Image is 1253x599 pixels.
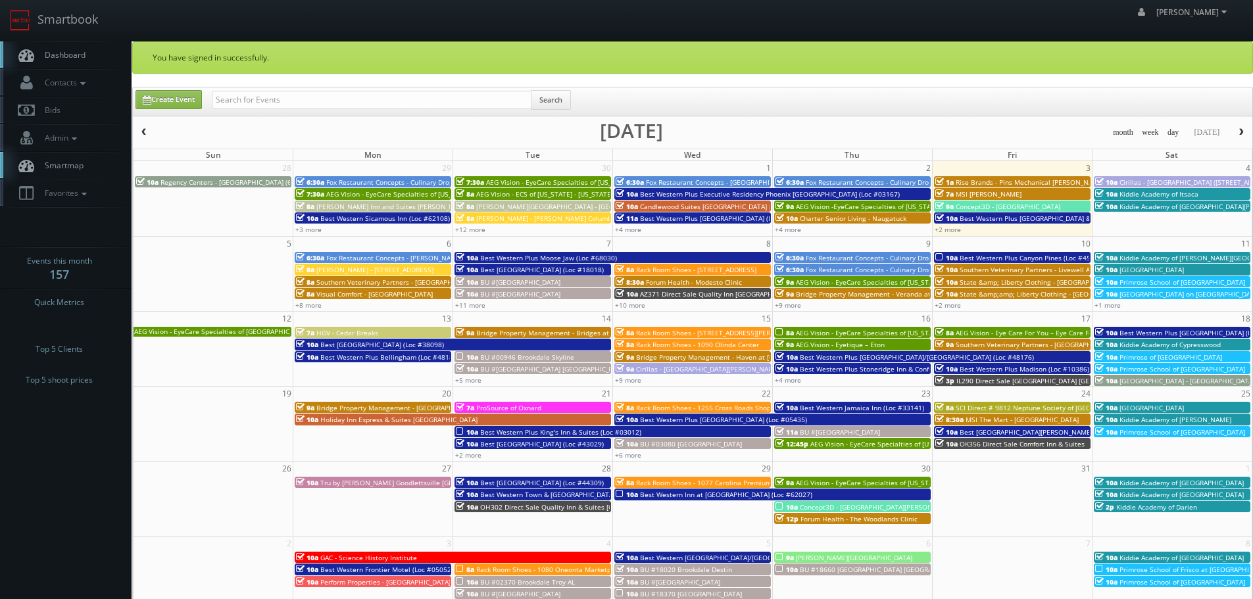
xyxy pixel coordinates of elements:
span: AEG Vision - Eye Care For You – Eye Care For You ([PERSON_NAME]) [956,328,1167,337]
span: Tue [526,149,540,160]
span: 9a [775,202,794,211]
span: 10a [296,340,318,349]
span: 10a [1095,328,1118,337]
span: MSI [PERSON_NAME] [956,189,1021,199]
span: Fox Restaurant Concepts - Culinary Dropout - [GEOGRAPHIC_DATA] [806,178,1014,187]
span: 10a [935,277,958,287]
span: 8a [296,265,314,274]
a: +2 more [935,300,961,310]
span: 10a [456,265,478,274]
span: 9a [775,340,794,349]
span: Best Western Plus Madison (Loc #10386) [960,364,1089,373]
span: 19 [281,387,293,400]
span: Kiddie Academy of Darien [1116,502,1197,512]
span: 6:30a [296,253,324,262]
span: Best Western [GEOGRAPHIC_DATA]/[GEOGRAPHIC_DATA] (Loc #05785) [640,553,859,562]
span: Favorites [38,187,90,199]
span: Charter Senior Living - Naugatuck [800,214,906,223]
span: 10a [1095,403,1118,412]
span: 8a [456,202,474,211]
span: AEG Vision - EyeCare Specialties of [US_STATE] – [PERSON_NAME] Eye Care [796,277,1031,287]
span: AEG Vision - EyeCare Specialties of [US_STATE] – Southwest Orlando Eye Care [326,189,571,199]
span: Fox Restaurant Concepts - Culinary Dropout - [GEOGRAPHIC_DATA] [326,178,534,187]
span: 11 [1240,237,1252,251]
span: 6 [445,237,453,251]
span: ProSource of Oxnard [476,403,541,412]
span: Rack Room Shoes - [STREET_ADDRESS] [636,265,756,274]
a: +3 more [295,225,322,234]
span: 10a [616,202,638,211]
span: Best Western Plus Stoneridge Inn & Conference Centre (Loc #66085) [800,364,1016,373]
span: Primrose School of [GEOGRAPHIC_DATA] [1119,427,1245,437]
span: 21 [601,387,612,400]
span: Southern Veterinary Partners - [GEOGRAPHIC_DATA] [316,277,479,287]
span: 2p [1095,502,1114,512]
a: +12 more [455,225,485,234]
span: 10a [296,565,318,574]
span: 10a [1095,577,1118,587]
span: 8a [456,565,474,574]
span: 8a [296,202,314,211]
span: AEG Vision - EyeCare Specialties of [GEOGRAPHIC_DATA] – [PERSON_NAME] Eyecare Associates ([PERSON... [134,327,490,336]
span: 8a [935,328,954,337]
span: [PERSON_NAME] - [STREET_ADDRESS] [316,265,433,274]
span: Bridge Property Management - [GEOGRAPHIC_DATA] at [GEOGRAPHIC_DATA] [316,403,556,412]
span: 10a [1095,189,1118,199]
span: AZ371 Direct Sale Quality Inn [GEOGRAPHIC_DATA] [640,289,800,299]
span: 10a [1095,478,1118,487]
span: 16 [920,312,932,325]
img: smartbook-logo.png [10,10,31,31]
span: 10a [456,478,478,487]
span: 3 [1085,161,1092,175]
span: 10a [935,427,958,437]
span: Best [GEOGRAPHIC_DATA][PERSON_NAME] (Loc #32091) [960,427,1135,437]
span: 9a [616,364,634,373]
span: 28 [281,161,293,175]
span: 7a [296,328,314,337]
span: BU #[GEOGRAPHIC_DATA] [GEOGRAPHIC_DATA] [480,364,627,373]
span: Sat [1166,149,1178,160]
span: 10a [1095,565,1118,574]
span: 10a [1095,289,1118,299]
span: 30 [601,161,612,175]
span: Forum Health - Modesto Clinic [646,277,742,287]
span: Forum Health - The Woodlands Clinic [800,514,918,523]
span: 10a [1095,490,1118,499]
span: 13 [441,312,453,325]
span: BU #[GEOGRAPHIC_DATA] [800,427,880,437]
span: 22 [760,387,772,400]
span: 10a [616,490,638,499]
a: +4 more [775,225,801,234]
span: AEG Vision - EyeCare Specialties of [US_STATE] – [PERSON_NAME] & Associates [810,439,1058,448]
span: Kiddie Academy of Cypresswood [1119,340,1221,349]
span: BU #[GEOGRAPHIC_DATA] [480,277,560,287]
span: 9a [935,202,954,211]
a: +6 more [615,450,641,460]
span: [PERSON_NAME][GEOGRAPHIC_DATA] [796,553,912,562]
span: 11a [616,214,638,223]
span: 10a [935,265,958,274]
span: BU #[GEOGRAPHIC_DATA] [480,289,560,299]
span: 10a [935,289,958,299]
span: 12 [281,312,293,325]
span: 10a [296,415,318,424]
span: AEG Vision - ECS of [US_STATE] - [US_STATE] Valley Family Eye Care [476,189,686,199]
span: 10a [775,502,798,512]
span: 12:45p [775,439,808,448]
span: 9a [775,277,794,287]
span: 10a [1095,202,1118,211]
span: 9a [616,352,634,362]
span: 10a [1095,376,1118,385]
span: Wed [684,149,700,160]
span: Top 5 Clients [36,343,83,356]
span: BU #18020 Brookdale Destin [640,565,732,574]
span: 10a [456,253,478,262]
span: Contacts [38,77,89,88]
span: 8a [935,403,954,412]
button: [DATE] [1189,124,1224,141]
span: Thu [845,149,860,160]
span: Kiddie Academy of [GEOGRAPHIC_DATA] [1119,478,1244,487]
span: 8a [616,478,634,487]
span: Best Western Plus Executive Residency Phoenix [GEOGRAPHIC_DATA] (Loc #03167) [640,189,900,199]
span: 10a [1095,340,1118,349]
